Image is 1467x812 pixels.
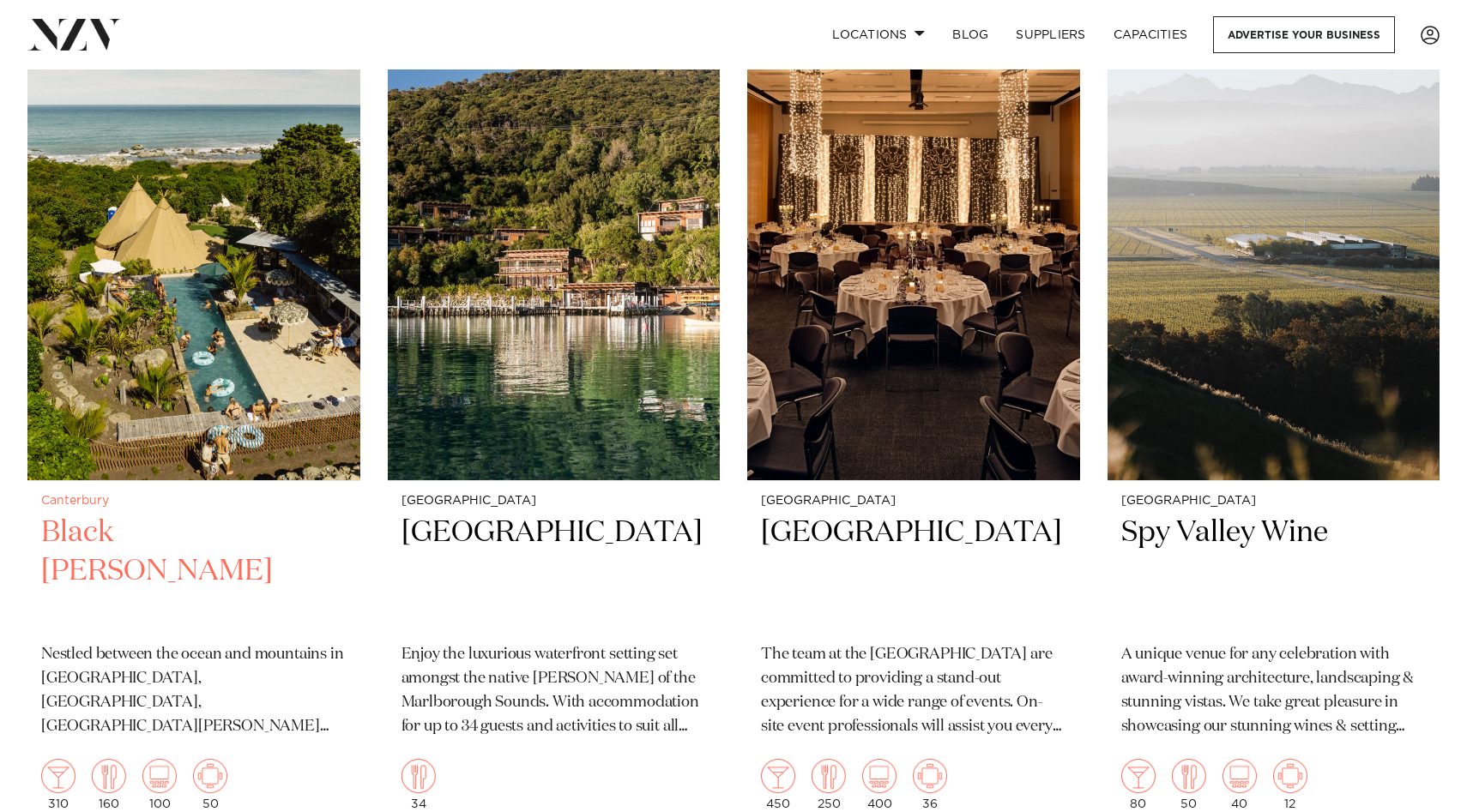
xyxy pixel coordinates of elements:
small: [GEOGRAPHIC_DATA] [1121,495,1427,508]
img: theatre.png [1222,759,1257,793]
img: dining.png [1172,759,1206,793]
div: 160 [92,759,126,810]
img: theatre.png [142,759,177,793]
img: meeting.png [1273,759,1307,793]
p: Enjoy the luxurious waterfront setting set amongst the native [PERSON_NAME] of the Marlborough So... [401,643,707,739]
div: 450 [761,759,795,810]
div: 12 [1273,759,1307,810]
a: SUPPLIERS [1002,16,1099,53]
a: Capacities [1100,16,1202,53]
h2: [GEOGRAPHIC_DATA] [401,514,707,629]
p: The team at the [GEOGRAPHIC_DATA] are committed to providing a stand-out experience for a wide ra... [761,643,1066,739]
div: 34 [401,759,436,810]
small: [GEOGRAPHIC_DATA] [761,495,1066,508]
img: cocktail.png [41,759,75,793]
img: cocktail.png [1121,759,1156,793]
div: 50 [1172,759,1206,810]
img: dining.png [401,759,436,793]
div: 400 [862,759,896,810]
h2: Spy Valley Wine [1121,514,1427,629]
div: 310 [41,759,75,810]
h2: Black [PERSON_NAME] [41,514,347,629]
div: 50 [193,759,227,810]
img: meeting.png [913,759,947,793]
div: 80 [1121,759,1156,810]
div: 40 [1222,759,1257,810]
h2: [GEOGRAPHIC_DATA] [761,514,1066,629]
div: 250 [812,759,846,810]
p: A unique venue for any celebration with award-winning architecture, landscaping & stunning vistas... [1121,643,1427,739]
img: nzv-logo.png [27,19,121,50]
div: 36 [913,759,947,810]
img: dining.png [812,759,846,793]
a: Locations [818,16,939,53]
a: Advertise your business [1213,16,1395,53]
img: meeting.png [193,759,227,793]
img: cocktail.png [761,759,795,793]
p: Nestled between the ocean and mountains in [GEOGRAPHIC_DATA], [GEOGRAPHIC_DATA], [GEOGRAPHIC_DATA... [41,643,347,739]
small: Canterbury [41,495,347,508]
small: [GEOGRAPHIC_DATA] [401,495,707,508]
img: dining.png [92,759,126,793]
div: 100 [142,759,177,810]
a: BLOG [939,16,1002,53]
img: theatre.png [862,759,896,793]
